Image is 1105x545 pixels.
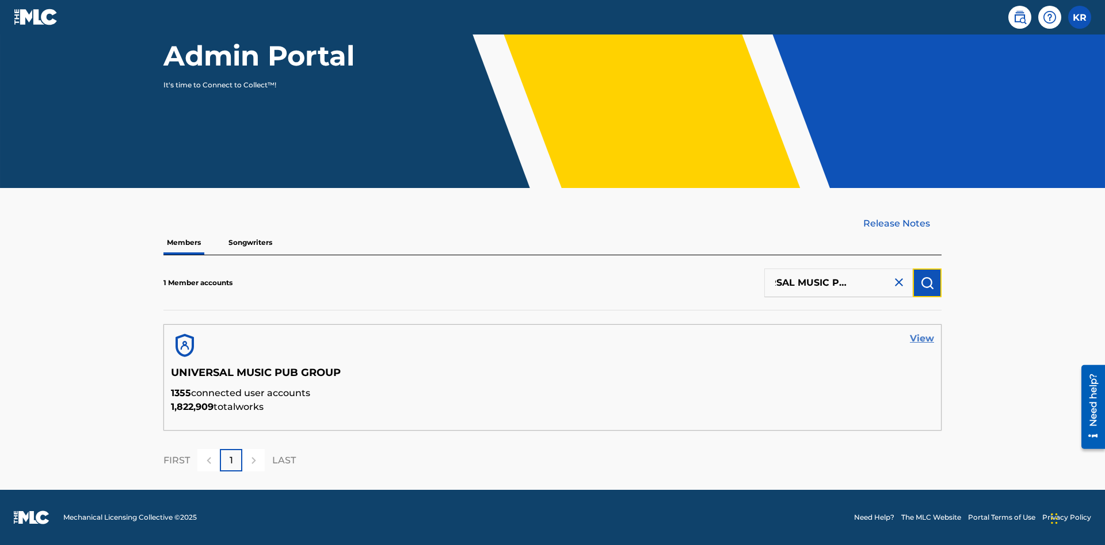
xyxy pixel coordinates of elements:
[171,400,934,414] p: total works
[1042,512,1091,523] a: Privacy Policy
[1047,490,1105,545] iframe: Chat Widget
[1013,10,1027,24] img: search
[1043,10,1057,24] img: help
[1051,501,1058,536] div: Drag
[1008,6,1031,29] a: Public Search
[230,454,233,467] p: 1
[171,386,934,400] p: connected user accounts
[171,332,199,359] img: account
[968,512,1035,523] a: Portal Terms of Use
[63,512,197,523] span: Mechanical Licensing Collective © 2025
[910,332,934,346] a: View
[920,276,934,290] img: Search Works
[1038,6,1061,29] div: Help
[892,275,906,289] img: close
[163,278,233,288] p: 1 Member accounts
[171,401,214,412] span: 1,822,909
[854,512,894,523] a: Need Help?
[14,511,49,524] img: logo
[171,387,191,398] span: 1355
[863,217,942,231] a: Release Notes
[1068,6,1091,29] div: User Menu
[764,268,913,297] input: Search Members
[225,231,276,255] p: Songwriters
[14,9,58,25] img: MLC Logo
[163,454,190,467] p: FIRST
[1073,360,1105,455] iframe: Resource Center
[901,512,961,523] a: The MLC Website
[163,80,363,90] p: It's time to Connect to Collect™!
[171,366,934,386] h5: UNIVERSAL MUSIC PUB GROUP
[272,454,296,467] p: LAST
[163,231,204,255] p: Members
